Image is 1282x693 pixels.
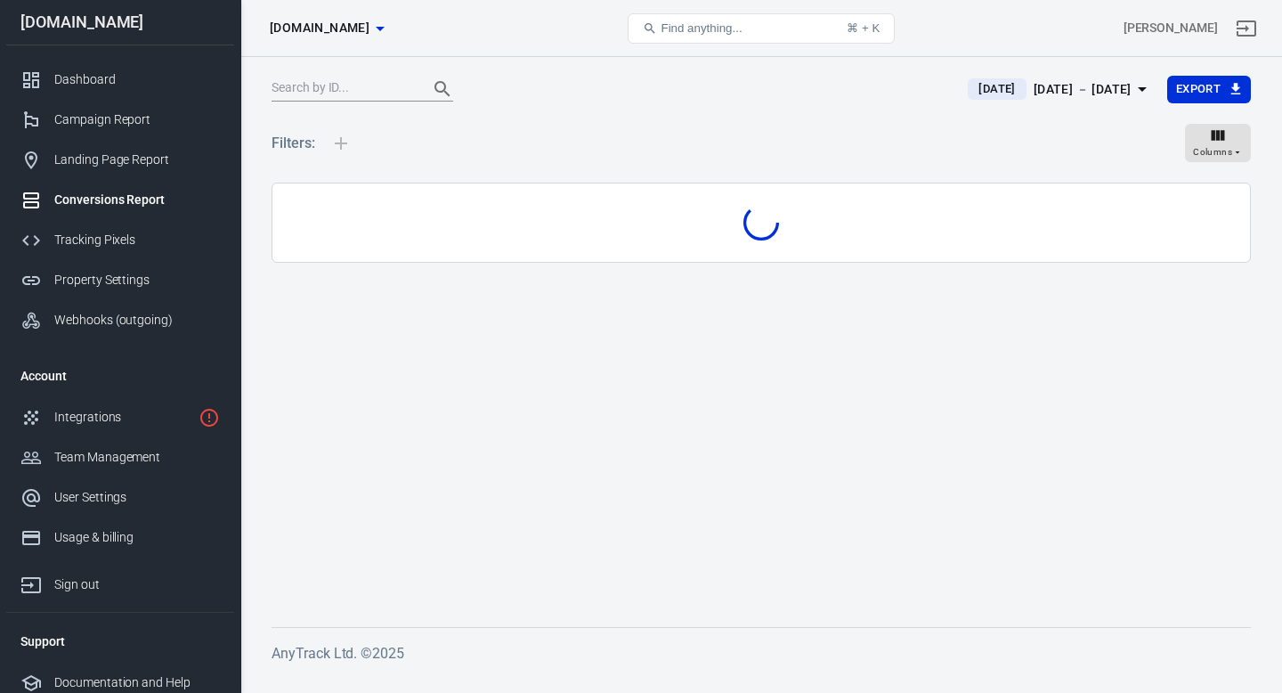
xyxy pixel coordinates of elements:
div: Usage & billing [54,528,220,547]
button: [DATE][DATE] － [DATE] [953,75,1166,104]
a: Dashboard [6,60,234,100]
span: dealsmocktail.com [270,17,369,39]
span: Columns [1193,144,1232,160]
div: Sign out [54,575,220,594]
svg: 1 networks not verified yet [199,407,220,428]
a: Campaign Report [6,100,234,140]
div: Account id: UQweojfB [1124,19,1218,37]
div: Webhooks (outgoing) [54,311,220,330]
div: Campaign Report [54,110,220,129]
div: ⌘ + K [847,21,880,35]
div: Conversions Report [54,191,220,209]
a: Landing Page Report [6,140,234,180]
a: Sign out [1225,7,1268,50]
a: Usage & billing [6,518,234,558]
button: Find anything...⌘ + K [628,13,895,44]
div: Documentation and Help [54,673,220,692]
button: Search [421,68,464,110]
span: Find anything... [661,21,742,35]
span: [DATE] [971,80,1022,98]
h5: Filters: [272,115,315,172]
div: User Settings [54,488,220,507]
div: Property Settings [54,271,220,289]
input: Search by ID... [272,77,414,101]
a: Integrations [6,397,234,437]
a: Team Management [6,437,234,477]
div: Team Management [54,448,220,467]
div: Tracking Pixels [54,231,220,249]
a: Conversions Report [6,180,234,220]
button: [DOMAIN_NAME] [263,12,391,45]
h6: AnyTrack Ltd. © 2025 [272,642,1251,664]
a: Webhooks (outgoing) [6,300,234,340]
li: Account [6,355,234,397]
div: [DOMAIN_NAME] [6,14,234,30]
div: Landing Page Report [54,151,220,169]
button: Export [1167,76,1251,103]
button: Columns [1185,124,1251,163]
div: Integrations [54,408,191,427]
li: Support [6,620,234,663]
a: Tracking Pixels [6,220,234,260]
a: User Settings [6,477,234,518]
div: [DATE] － [DATE] [1034,78,1132,101]
div: Dashboard [54,70,220,89]
a: Sign out [6,558,234,605]
a: Property Settings [6,260,234,300]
